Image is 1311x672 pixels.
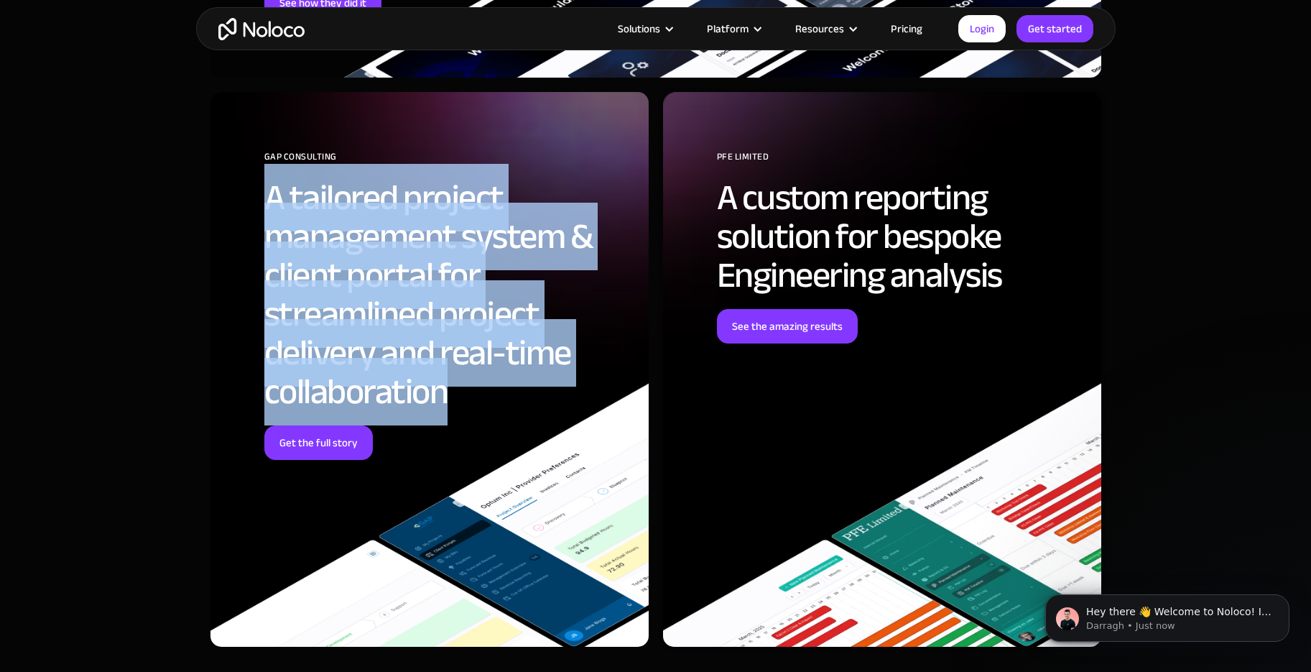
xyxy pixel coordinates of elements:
a: home [218,18,305,40]
h2: A custom reporting solution for bespoke Engineering analysis [717,178,1080,295]
div: GAP Consulting [264,146,627,178]
a: Login [958,15,1006,42]
div: Platform [689,19,777,38]
div: Solutions [618,19,660,38]
iframe: Intercom notifications message [1024,564,1311,665]
a: Pricing [873,19,940,38]
div: Resources [795,19,844,38]
div: Solutions [600,19,689,38]
h2: A tailored project management system & client portal for streamlined project delivery and real-ti... [264,178,627,411]
div: PFE Limited [717,146,1080,178]
div: Platform [707,19,749,38]
a: See the amazing results [717,309,858,344]
a: Get the full story [264,425,373,460]
a: Get started [1016,15,1093,42]
div: Resources [777,19,873,38]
